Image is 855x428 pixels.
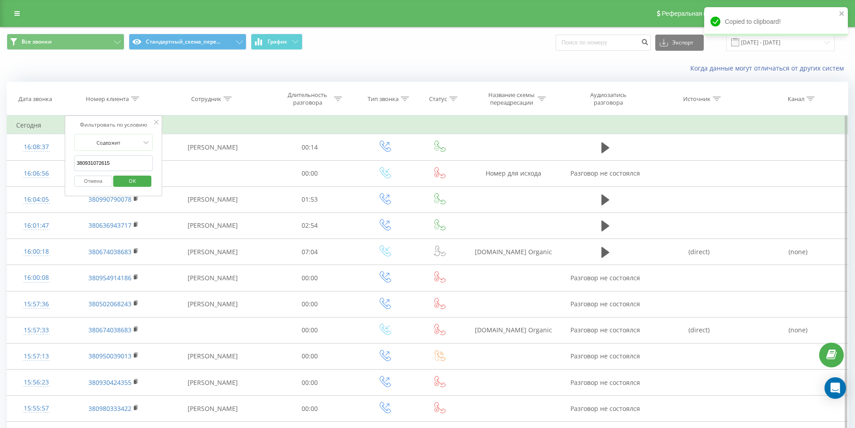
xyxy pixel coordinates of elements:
td: 00:14 [264,134,356,160]
div: Название схемы переадресации [487,91,535,106]
button: Отмена [74,176,112,187]
div: Номер клиента [86,95,129,103]
td: [PERSON_NAME] [161,291,264,317]
button: OK [114,176,152,187]
div: 16:01:47 [16,217,57,234]
button: График [251,34,303,50]
td: 00:00 [264,160,356,186]
div: Сотрудник [191,95,221,103]
a: 380636943717 [88,221,132,229]
div: Длительность разговора [284,91,332,106]
a: 380980333422 [88,404,132,413]
div: Тип звонка [368,95,399,103]
div: Copied to clipboard! [704,7,848,36]
td: 00:00 [264,291,356,317]
td: [DOMAIN_NAME] Organic [466,317,561,343]
span: Разговор не состоялся [570,300,640,308]
td: (none) [749,239,848,265]
span: График [267,39,287,45]
input: Поиск по номеру [556,35,651,51]
div: 15:57:13 [16,348,57,365]
span: Все звонки [22,38,52,45]
td: [DOMAIN_NAME] Organic [466,239,561,265]
td: [PERSON_NAME] [161,370,264,396]
a: 380674038683 [88,326,132,334]
span: Разговор не состоялся [570,378,640,387]
div: 15:56:23 [16,374,57,391]
td: [PERSON_NAME] [161,239,264,265]
div: Канал [788,95,804,103]
div: 15:57:33 [16,322,57,339]
div: 15:57:36 [16,296,57,313]
td: 00:00 [264,370,356,396]
td: (direct) [649,317,749,343]
div: 16:08:37 [16,138,57,156]
button: close [839,10,845,18]
td: 00:00 [264,265,356,291]
div: 15:55:57 [16,400,57,417]
div: 16:06:56 [16,165,57,182]
input: Введите значение [74,155,153,171]
a: 380930424355 [88,378,132,387]
a: Когда данные могут отличаться от других систем [690,64,848,72]
a: 380502068243 [88,300,132,308]
a: 380950039013 [88,352,132,360]
span: Разговор не состоялся [570,404,640,413]
td: 00:00 [264,343,356,369]
span: Разговор не состоялся [570,274,640,282]
span: Разговор не состоялся [570,352,640,360]
td: [PERSON_NAME] [161,396,264,422]
td: (none) [749,317,848,343]
td: Сегодня [7,116,848,134]
td: 02:54 [264,212,356,238]
td: 01:53 [264,186,356,212]
td: [PERSON_NAME] [161,265,264,291]
td: Номер для исхода [466,160,561,186]
a: 380674038683 [88,247,132,256]
div: Аудиозапись разговора [579,91,638,106]
div: Open Intercom Messenger [824,377,846,399]
button: Все звонки [7,34,124,50]
td: 00:00 [264,396,356,422]
span: OK [120,174,145,188]
td: [PERSON_NAME] [161,343,264,369]
div: Источник [683,95,710,103]
td: [PERSON_NAME] [161,212,264,238]
div: 16:00:08 [16,269,57,287]
div: 16:04:05 [16,191,57,208]
div: 16:00:18 [16,243,57,260]
button: Стандартный_схема_пере... [129,34,246,50]
td: (direct) [649,239,749,265]
td: 07:04 [264,239,356,265]
button: Экспорт [655,35,704,51]
span: Разговор не состоялся [570,326,640,334]
a: 380954914186 [88,274,132,282]
td: [PERSON_NAME] [161,134,264,160]
span: Разговор не состоялся [570,169,640,177]
div: Дата звонка [18,95,52,103]
div: Статус [429,95,447,103]
div: Фильтровать по условию [74,120,153,129]
td: 00:00 [264,317,356,343]
a: 380990790078 [88,195,132,203]
span: Реферальная программа [662,10,735,17]
td: [PERSON_NAME] [161,186,264,212]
